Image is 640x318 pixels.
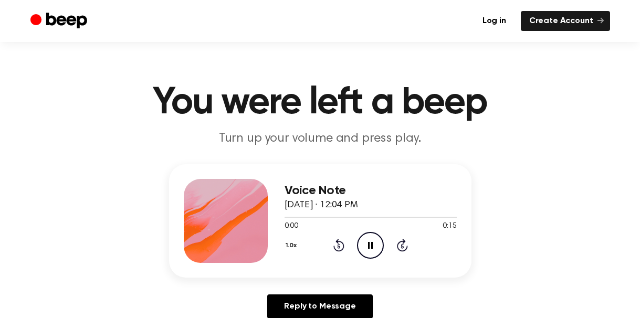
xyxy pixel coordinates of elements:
a: Beep [30,11,90,31]
span: 0:15 [443,221,456,232]
span: [DATE] · 12:04 PM [285,200,358,210]
span: 0:00 [285,221,298,232]
p: Turn up your volume and press play. [119,130,522,147]
button: 1.0x [285,237,301,255]
h1: You were left a beep [51,84,589,122]
h3: Voice Note [285,184,457,198]
a: Log in [474,11,515,31]
a: Create Account [521,11,610,31]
